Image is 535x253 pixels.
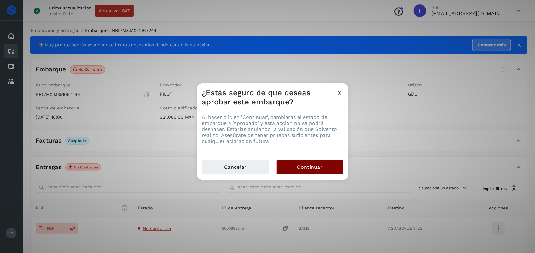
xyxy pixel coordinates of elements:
[202,114,337,144] span: Al hacer clic en 'Continuar', cambiarás el estado del embarque a 'Aprobado' y esta acción no se p...
[202,160,269,175] button: Cancelar
[202,88,337,107] h3: ¿Estás seguro de que deseas aprobar este embarque?
[277,160,343,174] button: Continuar
[224,164,247,171] span: Cancelar
[297,164,323,171] span: Continuar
